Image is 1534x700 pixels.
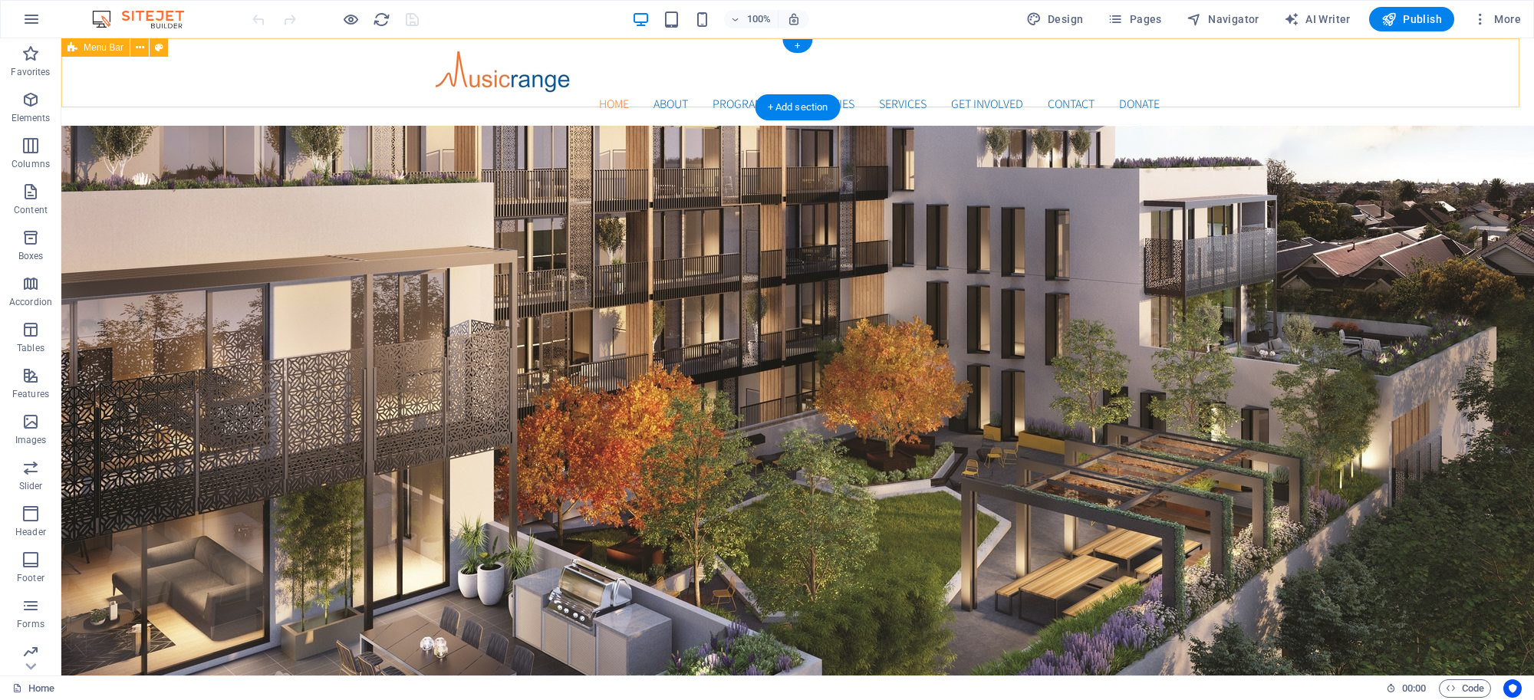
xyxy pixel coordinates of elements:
[1180,7,1266,31] button: Navigator
[787,12,801,26] i: On resize automatically adjust zoom level to fit chosen device.
[1020,7,1090,31] button: Design
[372,10,390,28] button: reload
[1108,12,1161,27] span: Pages
[1278,7,1357,31] button: AI Writer
[1284,12,1351,27] span: AI Writer
[1446,679,1484,698] span: Code
[747,10,772,28] h6: 100%
[17,342,44,354] p: Tables
[1413,682,1415,694] span: :
[12,388,49,400] p: Features
[84,43,123,52] span: Menu Bar
[11,66,50,78] p: Favorites
[1439,679,1491,698] button: Code
[1473,12,1521,27] span: More
[755,94,841,120] div: + Add section
[1026,12,1084,27] span: Design
[1467,7,1527,31] button: More
[373,11,390,28] i: Reload page
[1020,7,1090,31] div: Design (Ctrl+Alt+Y)
[14,204,48,216] p: Content
[724,10,779,28] button: 100%
[88,10,203,28] img: Editor Logo
[12,158,50,170] p: Columns
[19,480,43,492] p: Slider
[17,618,44,630] p: Forms
[12,112,51,124] p: Elements
[18,250,44,262] p: Boxes
[12,679,54,698] a: Click to cancel selection. Double-click to open Pages
[1386,679,1427,698] h6: Session time
[9,296,52,308] p: Accordion
[1187,12,1259,27] span: Navigator
[341,10,360,28] button: Click here to leave preview mode and continue editing
[1369,7,1454,31] button: Publish
[1381,12,1442,27] span: Publish
[1402,679,1426,698] span: 00 00
[15,434,47,446] p: Images
[782,39,812,53] div: +
[1101,7,1167,31] button: Pages
[15,526,46,538] p: Header
[17,572,44,584] p: Footer
[1503,679,1522,698] button: Usercentrics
